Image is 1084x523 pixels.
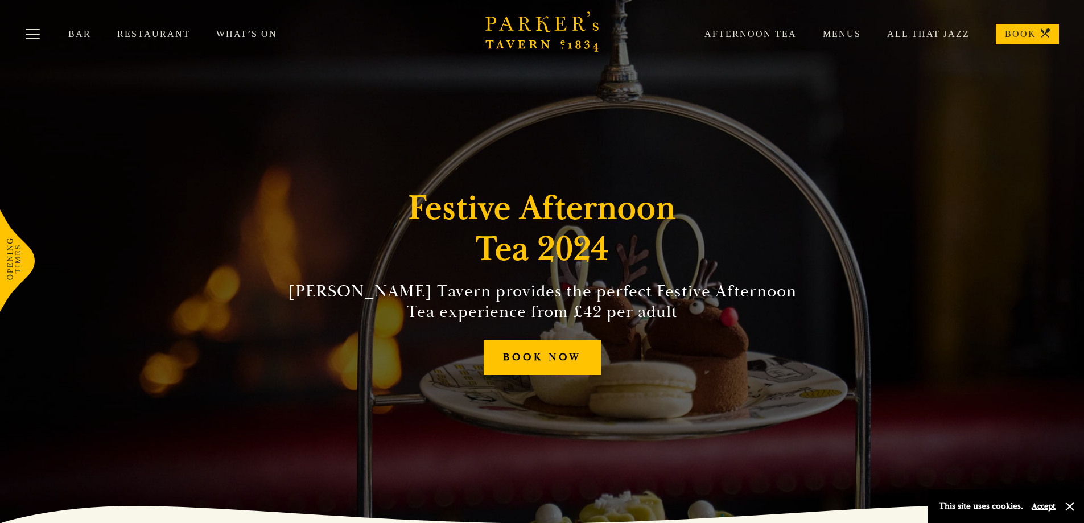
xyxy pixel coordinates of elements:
p: This site uses cookies. [939,498,1023,514]
a: BOOK NOW [484,340,601,375]
h2: [PERSON_NAME] Tavern provides the perfect Festive Afternoon Tea experience from £42 per adult [283,281,802,322]
h1: Festive Afternoon Tea 2024 [380,188,704,270]
button: Accept [1032,501,1056,512]
button: Close and accept [1064,501,1075,512]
